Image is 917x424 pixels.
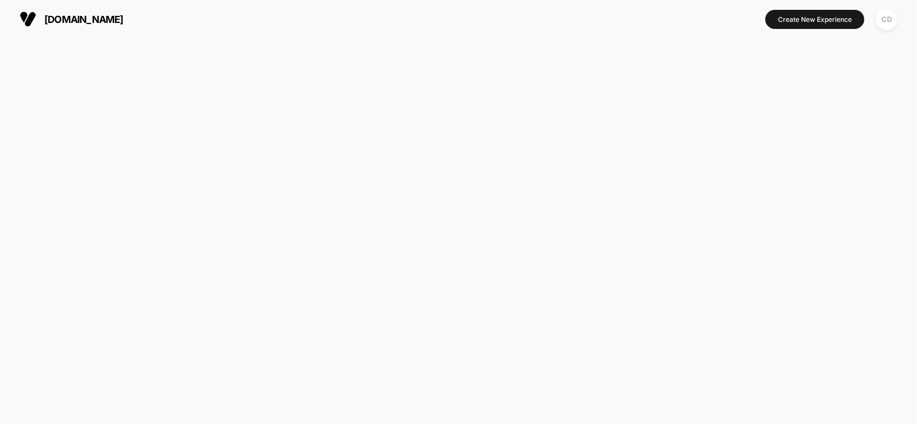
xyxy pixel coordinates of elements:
span: [DOMAIN_NAME] [44,14,124,25]
button: [DOMAIN_NAME] [16,10,127,28]
button: Create New Experience [765,10,864,29]
button: CD [873,8,901,31]
div: CD [876,9,897,30]
img: Visually logo [20,11,36,27]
